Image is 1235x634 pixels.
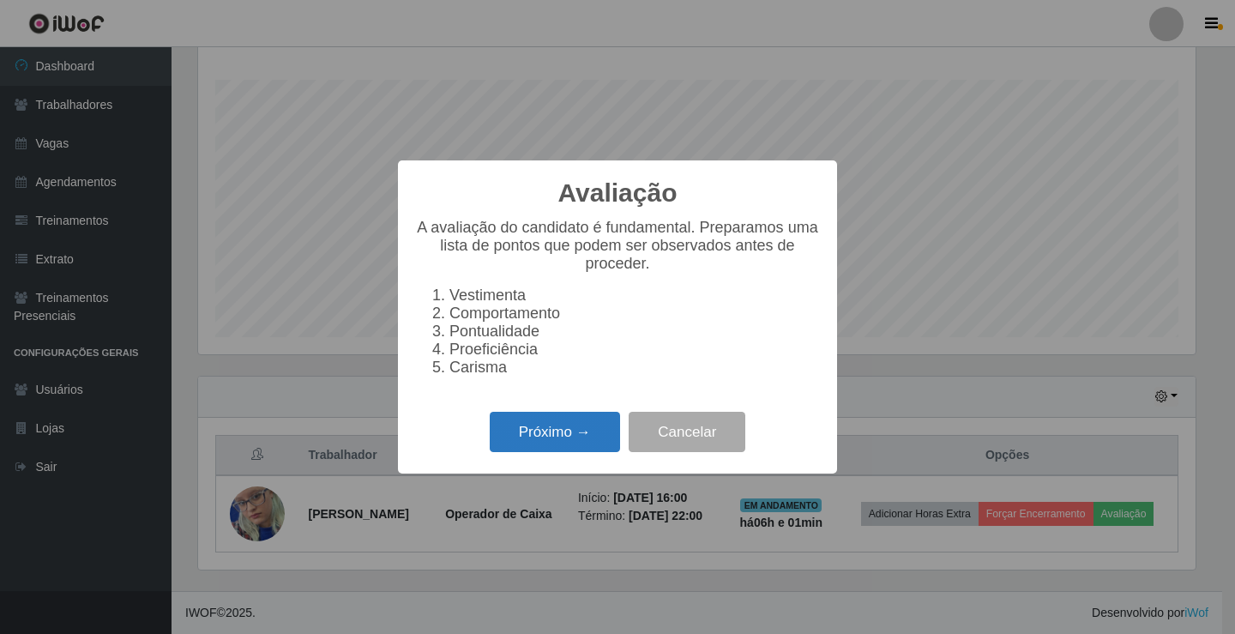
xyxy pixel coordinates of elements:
[449,359,820,377] li: Carisma
[449,305,820,323] li: Comportamento
[629,412,745,452] button: Cancelar
[558,178,678,208] h2: Avaliação
[449,287,820,305] li: Vestimenta
[490,412,620,452] button: Próximo →
[415,219,820,273] p: A avaliação do candidato é fundamental. Preparamos uma lista de pontos que podem ser observados a...
[449,323,820,341] li: Pontualidade
[449,341,820,359] li: Proeficiência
